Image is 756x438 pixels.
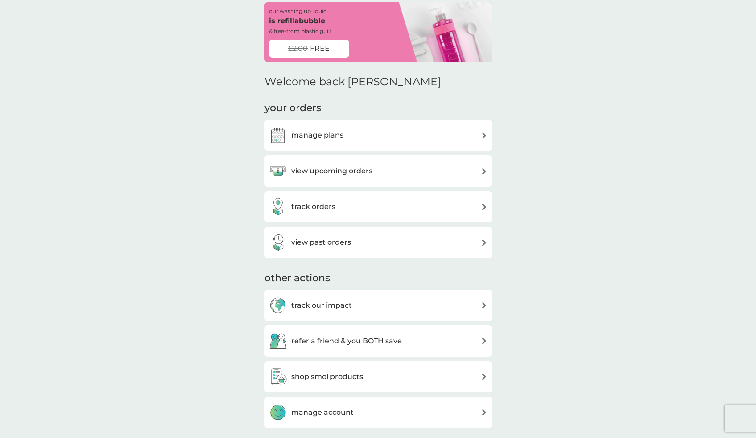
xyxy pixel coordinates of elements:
h3: refer a friend & you BOTH save [291,335,402,347]
h3: track orders [291,201,335,213]
img: arrow right [481,302,487,309]
span: £2.00 [288,43,308,54]
img: arrow right [481,338,487,344]
h3: other actions [264,271,330,285]
h3: track our impact [291,300,352,311]
p: is refillabubble [269,15,325,27]
h3: manage plans [291,129,343,141]
img: arrow right [481,168,487,175]
img: arrow right [481,204,487,210]
h3: manage account [291,407,354,418]
img: arrow right [481,239,487,246]
h3: shop smol products [291,371,363,383]
h3: view upcoming orders [291,165,372,177]
h2: Welcome back [PERSON_NAME] [264,75,441,88]
p: & free-from plastic guilt [269,27,332,35]
h3: view past orders [291,237,351,248]
span: FREE [310,43,330,54]
h3: your orders [264,101,321,115]
p: our washing up liquid [269,7,327,15]
img: arrow right [481,132,487,139]
img: arrow right [481,373,487,380]
img: arrow right [481,409,487,416]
